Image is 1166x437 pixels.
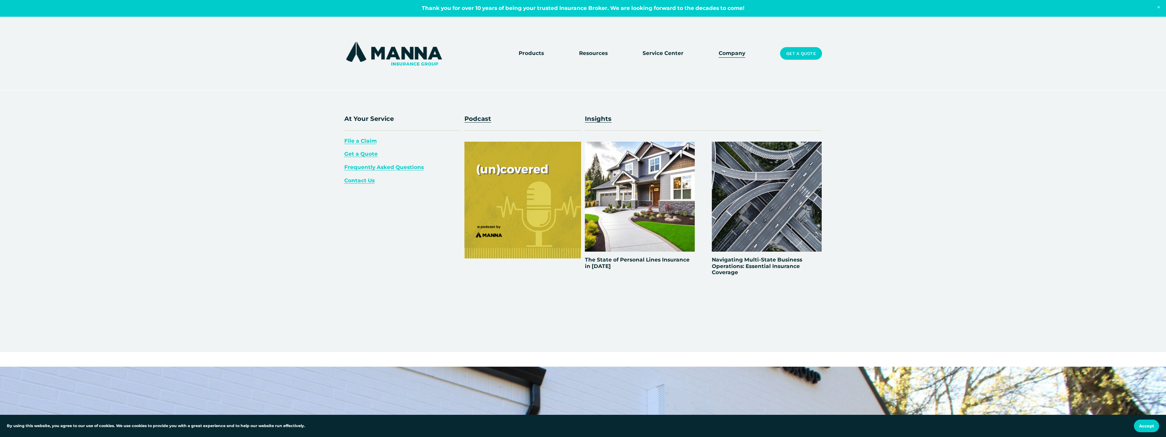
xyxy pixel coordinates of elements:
a: folder dropdown [519,49,544,58]
span: Accept [1139,423,1154,428]
a: Company [719,49,745,58]
button: Accept [1134,420,1159,432]
p: At Your Service [344,114,461,124]
a: Contact Us [344,177,375,184]
img: The State of Personal Lines Insurance in 2024 [585,142,695,252]
span: Resources [579,49,608,58]
a: Get a Quote [780,47,822,60]
img: Manna Insurance Group [344,40,444,67]
a: Navigating Multi-State Business Operations: Essential Insurance Coverage [712,256,802,276]
a: File a Claim [344,138,377,144]
p: By using this website, you agree to our use of cookies. We use cookies to provide you with a grea... [7,423,305,429]
a: Service Center [643,49,683,58]
span: Products [519,49,544,58]
a: folder dropdown [579,49,608,58]
a: Podcast [464,115,491,123]
a: Get a Quote [344,151,378,157]
a: Frequently Asked Questions [344,164,424,170]
a: The State of Personal Lines Insurance in [DATE] [585,256,690,269]
a: Insights [585,115,611,123]
img: Navigating Multi-State Business Operations: Essential Insurance Coverage [712,142,822,252]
